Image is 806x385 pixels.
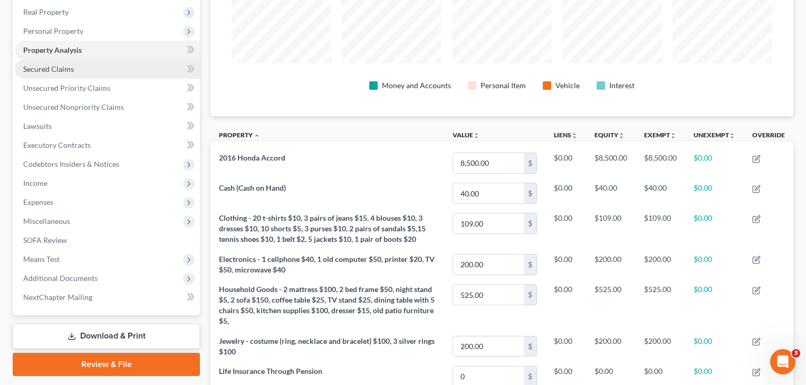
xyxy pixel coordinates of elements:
[23,83,110,92] span: Unsecured Priority Claims
[219,367,322,375] span: Life Insurance Through Pension
[23,159,119,168] span: Codebtors Insiders & Notices
[636,280,685,331] td: $525.00
[453,255,524,275] input: 0.00
[586,249,636,279] td: $200.00
[744,125,793,148] th: Override
[586,331,636,361] td: $200.00
[23,217,70,226] span: Miscellaneous
[618,133,625,139] i: unfold_more
[15,60,200,79] a: Secured Claims
[545,148,586,178] td: $0.00
[219,285,435,325] span: Household Goods - 2 mattress $100, 2 bed frame $50, night stand $5, 2 sofa $150, coffee table $25...
[545,179,586,209] td: $0.00
[219,183,286,192] span: Cash (Cash on Hand)
[219,336,435,356] span: Jewelry - costume (ring, necklace and bracelet) $100, 3 silver rings $100
[636,179,685,209] td: $40.00
[382,80,451,91] div: Money and Accounts
[481,80,526,91] div: Personal Item
[524,336,536,356] div: $
[670,133,676,139] i: unfold_more
[685,280,744,331] td: $0.00
[644,131,676,139] a: Exemptunfold_more
[23,293,92,302] span: NextChapter Mailing
[453,213,524,233] input: 0.00
[453,336,524,356] input: 0.00
[219,213,426,243] span: Clothing - 20 t-shirts $10, 3 pairs of jeans $15, 4 blouses $10, 3 dresses $10, 10 shorts $5, 3 p...
[219,153,285,162] span: 2016 Honda Accord
[23,102,124,111] span: Unsecured Nonpriority Claims
[554,131,578,139] a: Liensunfold_more
[23,45,82,54] span: Property Analysis
[685,148,744,178] td: $0.00
[23,198,53,206] span: Expenses
[23,140,91,149] span: Executory Contracts
[219,131,260,139] a: Property expand_less
[792,349,800,358] span: 3
[636,148,685,178] td: $8,500.00
[636,331,685,361] td: $200.00
[594,131,625,139] a: Equityunfold_more
[609,80,635,91] div: Interest
[23,274,98,283] span: Additional Documents
[15,136,200,155] a: Executory Contracts
[13,353,200,376] a: Review & File
[524,183,536,203] div: $
[23,121,52,130] span: Lawsuits
[23,7,69,16] span: Real Property
[586,209,636,249] td: $109.00
[770,349,795,374] iframe: Intercom live chat
[524,213,536,233] div: $
[23,64,74,73] span: Secured Claims
[524,255,536,275] div: $
[636,249,685,279] td: $200.00
[545,331,586,361] td: $0.00
[453,131,479,139] a: Valueunfold_more
[473,133,479,139] i: unfold_more
[685,331,744,361] td: $0.00
[15,117,200,136] a: Lawsuits
[545,280,586,331] td: $0.00
[13,324,200,349] a: Download & Print
[15,98,200,117] a: Unsecured Nonpriority Claims
[23,255,60,264] span: Means Test
[524,285,536,305] div: $
[219,255,435,274] span: Electronics - 1 cellphone $40, 1 old computer $50, printer $20, TV $50, microwave $40
[586,280,636,331] td: $525.00
[571,133,578,139] i: unfold_more
[524,153,536,173] div: $
[15,41,200,60] a: Property Analysis
[729,133,735,139] i: unfold_more
[555,80,580,91] div: Vehicle
[545,209,586,249] td: $0.00
[23,236,67,245] span: SOFA Review
[15,79,200,98] a: Unsecured Priority Claims
[586,179,636,209] td: $40.00
[453,183,524,203] input: 0.00
[545,249,586,279] td: $0.00
[685,179,744,209] td: $0.00
[254,133,260,139] i: expand_less
[586,148,636,178] td: $8,500.00
[15,288,200,307] a: NextChapter Mailing
[23,179,47,187] span: Income
[15,231,200,250] a: SOFA Review
[636,209,685,249] td: $109.00
[23,26,83,35] span: Personal Property
[685,249,744,279] td: $0.00
[685,209,744,249] td: $0.00
[694,131,735,139] a: Unexemptunfold_more
[453,285,524,305] input: 0.00
[453,153,524,173] input: 0.00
